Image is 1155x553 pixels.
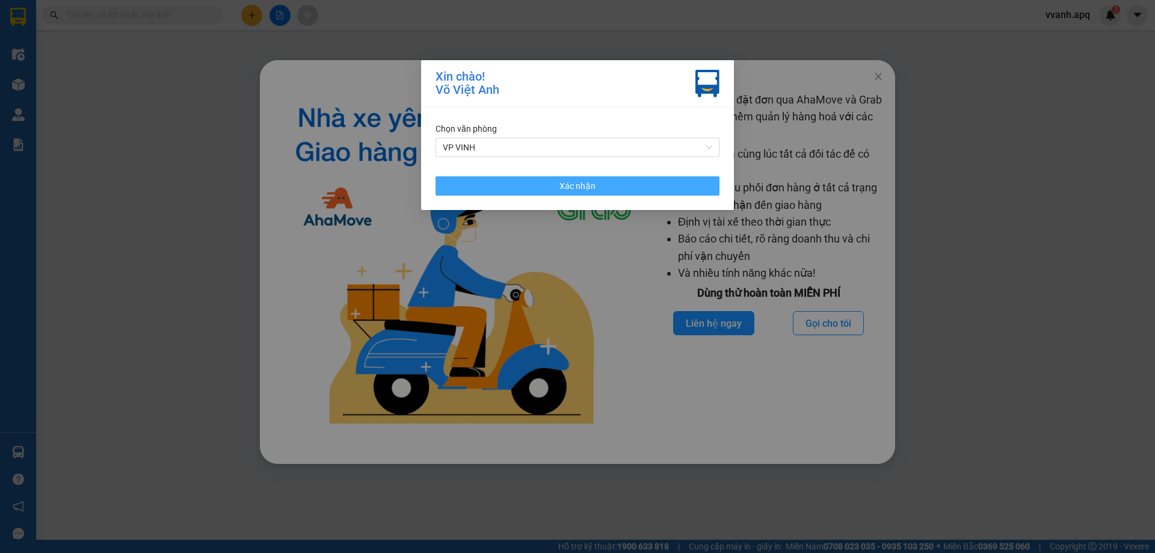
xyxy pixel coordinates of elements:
[559,179,596,193] span: Xác nhận
[443,138,712,156] span: VP VINH
[436,70,499,97] div: Xin chào! Võ Việt Anh
[695,70,719,97] img: vxr-icon
[436,176,719,196] button: Xác nhận
[436,122,719,135] div: Chọn văn phòng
